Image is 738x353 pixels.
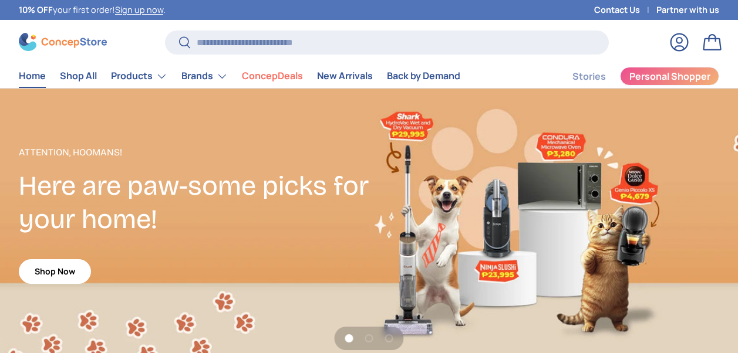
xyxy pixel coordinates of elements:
p: your first order! . [19,4,166,16]
nav: Primary [19,65,460,88]
a: Products [111,65,167,88]
a: Shop Now [19,259,91,284]
a: Sign up now [115,4,163,15]
a: Personal Shopper [620,67,719,86]
span: Personal Shopper [629,72,710,81]
a: Stories [572,65,606,88]
nav: Secondary [544,65,719,88]
a: Home [19,65,46,87]
h2: Here are paw-some picks for your home! [19,169,369,236]
a: Shop All [60,65,97,87]
a: ConcepDeals [242,65,303,87]
a: New Arrivals [317,65,373,87]
summary: Products [104,65,174,88]
p: Attention, Hoomans! [19,145,369,159]
a: Back by Demand [387,65,460,87]
summary: Brands [174,65,235,88]
a: Brands [181,65,228,88]
a: Contact Us [594,4,656,16]
a: Partner with us [656,4,719,16]
img: ConcepStore [19,33,107,51]
strong: 10% OFF [19,4,53,15]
